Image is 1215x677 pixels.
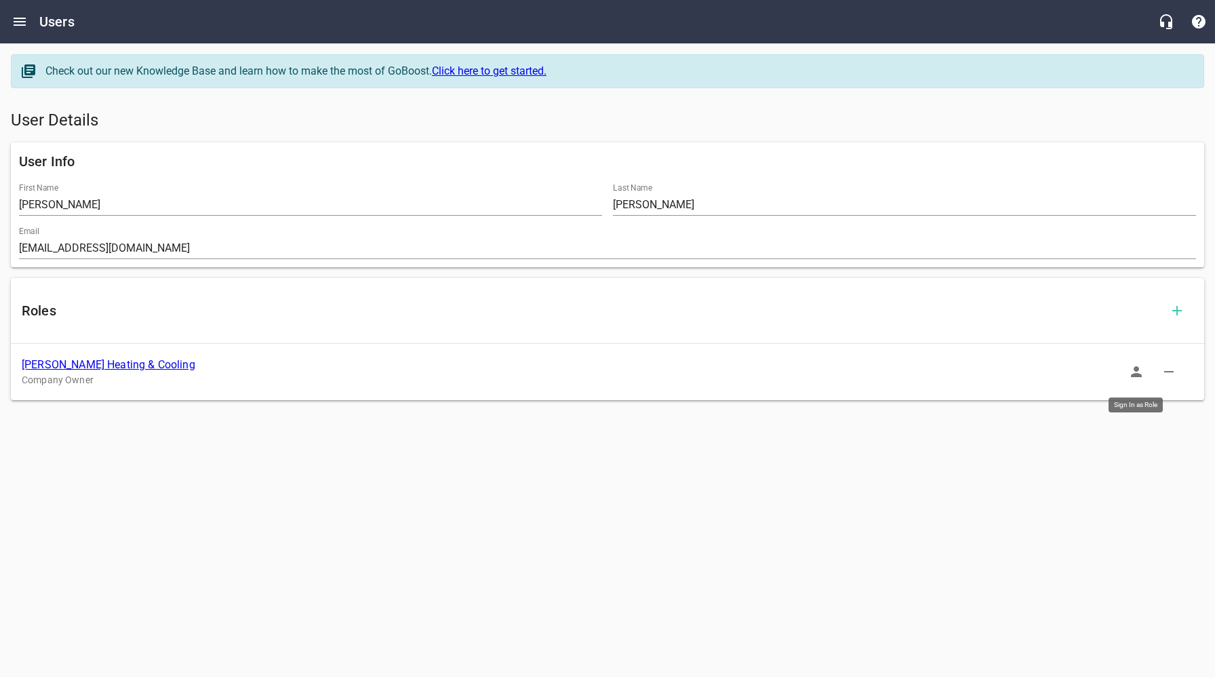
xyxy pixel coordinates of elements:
h6: User Info [19,151,1196,172]
button: Open drawer [3,5,36,38]
button: Delete Role [1153,355,1185,388]
label: Email [19,227,39,235]
div: Check out our new Knowledge Base and learn how to make the most of GoBoost. [45,63,1190,79]
button: Live Chat [1150,5,1182,38]
p: Company Owner [22,373,1172,387]
a: Click here to get started. [432,64,546,77]
a: [PERSON_NAME] Heating & Cooling [22,358,195,371]
label: First Name [19,184,58,192]
label: Last Name [613,184,652,192]
button: Add Role [1161,294,1193,327]
h5: User Details [11,110,1204,132]
h6: Roles [22,300,1161,322]
h6: Users [39,11,75,33]
button: Support Portal [1182,5,1215,38]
